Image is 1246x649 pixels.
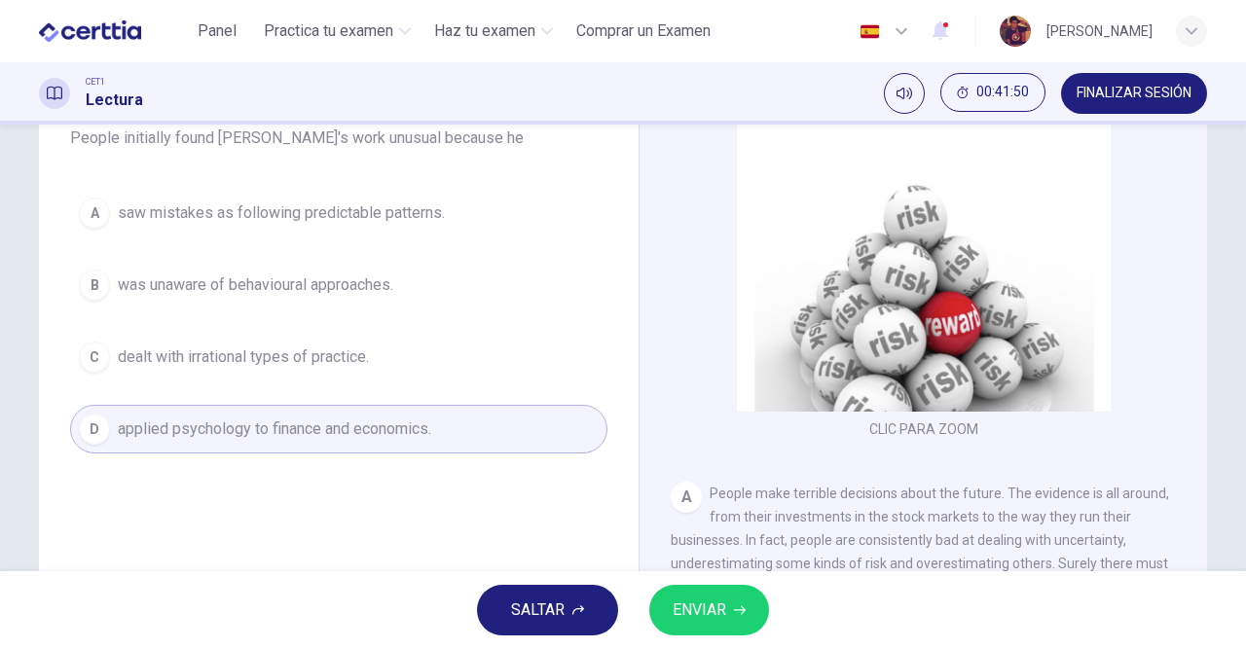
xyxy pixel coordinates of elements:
[86,75,105,89] span: CET1
[70,261,607,309] button: Bwas unaware of behavioural approaches.
[1061,73,1207,114] button: FINALIZAR SESIÓN
[118,345,369,369] span: dealt with irrational types of practice.
[39,12,141,51] img: CERTTIA logo
[671,482,702,513] div: A
[79,198,110,229] div: A
[426,14,561,49] button: Haz tu examen
[79,342,110,373] div: C
[79,414,110,445] div: D
[884,73,925,114] div: Silenciar
[511,596,565,624] span: SALTAR
[576,19,711,43] span: Comprar un Examen
[649,585,769,635] button: ENVIAR
[256,14,419,49] button: Practica tu examen
[186,14,248,49] button: Panel
[940,73,1045,114] div: Ocultar
[264,19,393,43] span: Practica tu examen
[118,201,445,225] span: saw mistakes as following predictable patterns.
[940,73,1045,112] button: 00:41:50
[976,85,1029,100] span: 00:41:50
[70,333,607,381] button: Cdealt with irrational types of practice.
[1046,19,1153,43] div: [PERSON_NAME]
[671,486,1169,595] span: People make terrible decisions about the future. The evidence is all around, from their investmen...
[477,585,618,635] button: SALTAR
[1077,86,1191,101] span: FINALIZAR SESIÓN
[86,89,143,112] h1: Lectura
[118,273,393,297] span: was unaware of behavioural approaches.
[434,19,535,43] span: Haz tu examen
[858,24,882,39] img: es
[1000,16,1031,47] img: Profile picture
[198,19,237,43] span: Panel
[39,12,186,51] a: CERTTIA logo
[673,596,726,624] span: ENVIAR
[568,14,718,49] button: Comprar un Examen
[79,270,110,301] div: B
[118,417,431,441] span: applied psychology to finance and economics.
[70,189,607,237] button: Asaw mistakes as following predictable patterns.
[70,405,607,453] button: Dapplied psychology to finance and economics.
